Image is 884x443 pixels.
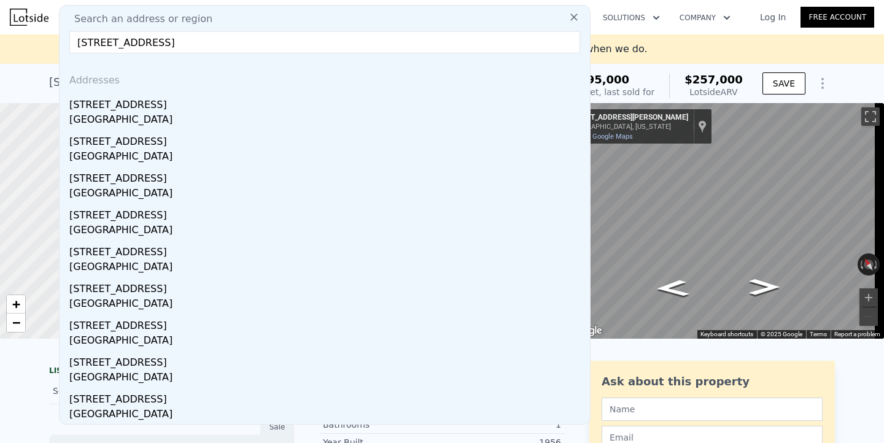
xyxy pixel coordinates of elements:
[53,383,162,399] div: Sold
[874,253,880,275] button: Rotate clockwise
[861,107,880,126] button: Toggle fullscreen view
[602,373,823,390] div: Ask about this property
[69,203,585,223] div: [STREET_ADDRESS]
[69,112,585,129] div: [GEOGRAPHIC_DATA]
[69,387,585,407] div: [STREET_ADDRESS]
[567,133,633,141] a: View on Google Maps
[700,330,753,339] button: Keyboard shortcuts
[64,12,212,26] span: Search an address or region
[7,314,25,332] a: Zoom out
[810,331,827,337] a: Terms (opens in new tab)
[859,288,878,307] button: Zoom in
[801,7,874,28] a: Free Account
[834,331,880,337] a: Report a problem
[7,295,25,314] a: Zoom in
[69,166,585,186] div: [STREET_ADDRESS]
[579,73,629,86] span: $95,000
[69,240,585,260] div: [STREET_ADDRESS]
[69,31,580,53] input: Enter an address, city, region, neighborhood or zip code
[698,120,707,133] a: Show location on map
[69,407,585,424] div: [GEOGRAPHIC_DATA]
[810,71,835,96] button: Show Options
[642,276,703,301] path: Go Northwest, Patricia St
[69,149,585,166] div: [GEOGRAPHIC_DATA]
[69,350,585,370] div: [STREET_ADDRESS]
[69,186,585,203] div: [GEOGRAPHIC_DATA]
[69,296,585,314] div: [GEOGRAPHIC_DATA]
[442,418,561,431] div: 1
[12,296,20,312] span: +
[859,307,878,326] button: Zoom out
[64,63,585,93] div: Addresses
[567,123,688,131] div: [GEOGRAPHIC_DATA], [US_STATE]
[323,418,442,431] div: Bathrooms
[567,113,688,123] div: [STREET_ADDRESS][PERSON_NAME]
[69,93,585,112] div: [STREET_ADDRESS]
[858,253,864,275] button: Rotate counterclockwise
[670,7,740,29] button: Company
[49,74,460,91] div: [STREET_ADDRESS][PERSON_NAME] , Indianapolis city (balance) , IN 46224
[260,419,295,435] div: Sale
[69,223,585,240] div: [GEOGRAPHIC_DATA]
[69,333,585,350] div: [GEOGRAPHIC_DATA]
[737,275,793,299] path: Go Southeast, Patricia St
[762,72,805,94] button: SAVE
[761,331,802,337] span: © 2025 Google
[69,129,585,149] div: [STREET_ADDRESS]
[69,314,585,333] div: [STREET_ADDRESS]
[69,370,585,387] div: [GEOGRAPHIC_DATA]
[684,73,743,86] span: $257,000
[562,103,884,339] div: Map
[745,11,801,23] a: Log In
[859,253,879,276] button: Reset the view
[562,103,884,339] div: Street View
[69,277,585,296] div: [STREET_ADDRESS]
[10,9,48,26] img: Lotside
[554,86,654,98] div: Off Market, last sold for
[684,86,743,98] div: Lotside ARV
[49,366,295,378] div: LISTING & SALE HISTORY
[12,315,20,330] span: −
[593,7,670,29] button: Solutions
[602,398,823,421] input: Name
[69,260,585,277] div: [GEOGRAPHIC_DATA]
